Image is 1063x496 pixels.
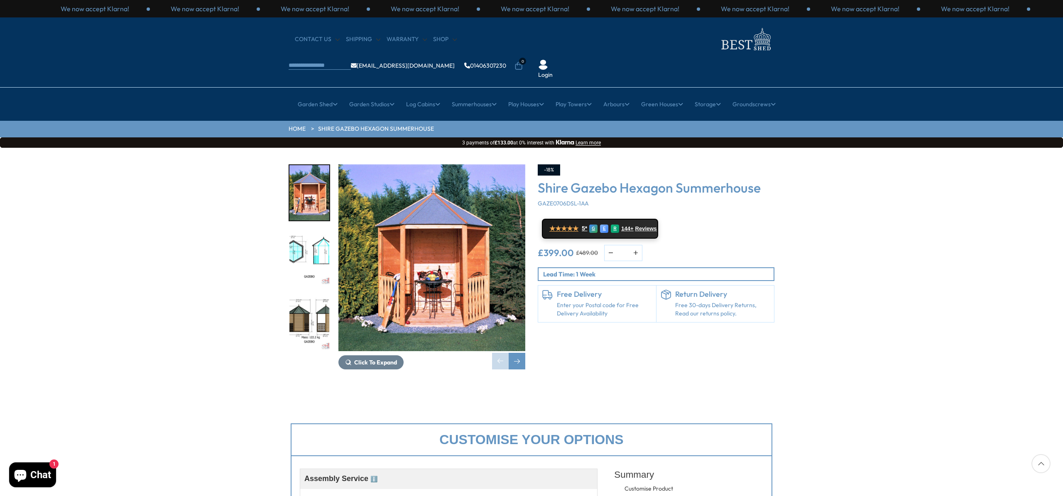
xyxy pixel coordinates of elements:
[695,94,721,115] a: Storage
[542,219,658,239] a: ★★★★★ 5* G E R 144+ Reviews
[721,4,789,13] p: We now accept Klarna!
[464,63,506,68] a: 01406307230
[7,462,59,489] inbox-online-store-chat: Shopify online store chat
[514,62,523,70] a: 0
[492,353,509,369] div: Previous slide
[351,63,455,68] a: [EMAIL_ADDRESS][DOMAIN_NAME]
[391,4,459,13] p: We now accept Klarna!
[452,94,497,115] a: Summerhouses
[538,60,548,70] img: User Icon
[549,225,578,232] span: ★★★★★
[61,4,129,13] p: We now accept Klarna!
[538,200,589,207] span: GAZE0706DSL-1AA
[603,94,629,115] a: Arbours
[289,164,330,221] div: 1 / 8
[370,4,480,13] div: 1 / 3
[338,355,404,369] button: Click To Expand
[433,35,457,44] a: Shop
[338,164,525,369] div: 1 / 8
[920,4,1030,13] div: 3 / 3
[556,94,592,115] a: Play Towers
[370,476,377,482] span: ℹ️
[538,248,574,257] ins: £399.00
[349,94,394,115] a: Garden Studios
[941,4,1009,13] p: We now accept Klarna!
[700,4,810,13] div: 1 / 3
[557,290,652,299] h6: Free Delivery
[557,301,652,318] a: Enter your Postal code for Free Delivery Availability
[291,423,772,456] div: Customise your options
[289,230,330,286] div: 2 / 8
[304,474,377,483] span: Assembly Service
[732,94,776,115] a: Groundscrews
[289,125,306,133] a: HOME
[480,4,590,13] div: 2 / 3
[538,164,560,176] div: -18%
[406,94,440,115] a: Log Cabins
[387,35,427,44] a: Warranty
[318,125,434,133] a: Shire Gazebo Hexagon Summerhouse
[289,165,329,220] img: ShireGazebo_35df365f-5782-4d2a-b394-40fe0f8deb3c_200x200.jpg
[538,180,774,195] h3: Shire Gazebo Hexagon Summerhouse
[501,4,569,13] p: We now accept Klarna!
[589,225,598,233] div: G
[621,225,633,232] span: 144+
[635,225,657,232] span: Reviews
[338,164,525,351] img: Shire Gazebo Hexagon Summerhouse - Best Shed
[543,270,774,279] p: Lead Time: 1 Week
[295,35,340,44] a: CONTACT US
[260,4,370,13] div: 3 / 3
[346,35,380,44] a: Shipping
[171,4,239,13] p: We now accept Klarna!
[625,485,705,493] div: Customise Product
[281,4,349,13] p: We now accept Klarna!
[576,250,598,256] del: £489.00
[40,4,150,13] div: 1 / 3
[641,94,683,115] a: Green Houses
[675,290,770,299] h6: Return Delivery
[289,294,330,351] div: 3 / 8
[614,464,763,485] div: Summary
[538,71,553,79] a: Login
[716,26,774,53] img: logo
[508,94,544,115] a: Play Houses
[289,230,329,286] img: A5656Gazebo2020internalmm_c8bbf1ce-2d67-4fa3-b2a0-1e2f5fc652c1_200x200.jpg
[354,359,397,366] span: Click To Expand
[509,353,525,369] div: Next slide
[611,4,679,13] p: We now accept Klarna!
[590,4,700,13] div: 3 / 3
[675,301,770,318] p: Free 30-days Delivery Returns, Read our returns policy.
[519,58,526,65] span: 0
[600,225,608,233] div: E
[810,4,920,13] div: 2 / 3
[289,295,329,350] img: A5656Gazebo2020mmft_a9fa3a3a-7935-4de7-84ee-ade4ab379727_200x200.jpg
[150,4,260,13] div: 2 / 3
[831,4,899,13] p: We now accept Klarna!
[611,225,619,233] div: R
[298,94,338,115] a: Garden Shed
